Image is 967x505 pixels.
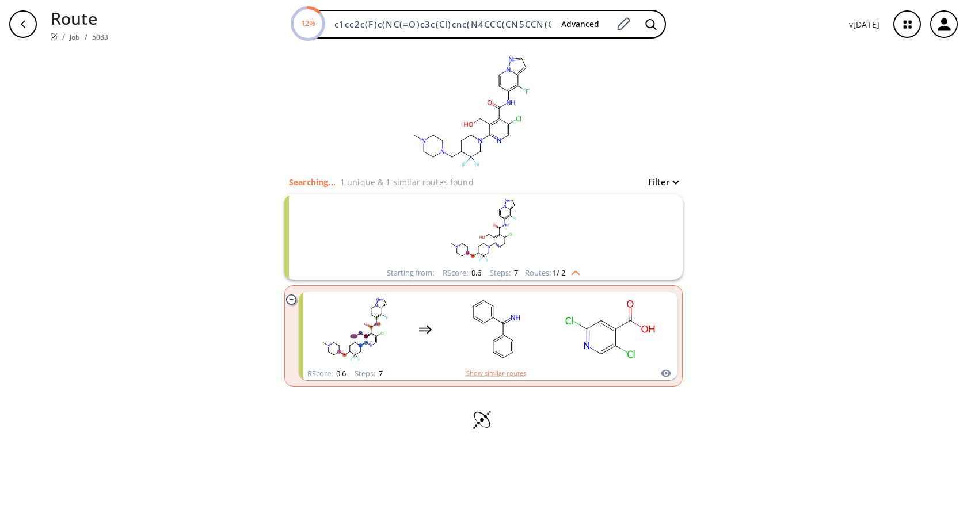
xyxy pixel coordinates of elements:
div: Routes: [525,269,580,277]
li: / [62,30,65,43]
div: RScore : [443,269,481,277]
p: 1 unique & 1 similar routes found [340,176,474,188]
div: Starting from: [387,269,434,277]
svg: c1cc2c(F)c(NC(=O)c3c(Cl)cnc(N4CCC(CN5CCN(C)CC5)C(F)(F)C4)c3CO)cc[n]2n1 [356,48,586,175]
a: Job [70,32,79,42]
svg: CN1CCN(CC2CCN(c3ncc(Cl)c(C(=O)Nc4ccn5nccc5c4F)c3CO)CC2(F)F)CC1 [303,293,407,365]
div: RScore : [307,370,346,377]
div: Steps : [355,370,383,377]
span: 1 / 2 [553,269,565,277]
button: Filter [641,178,678,186]
span: 7 [512,267,518,278]
ul: clusters [284,189,683,392]
span: 7 [377,368,383,378]
p: Searching... [289,176,336,188]
img: Spaya logo [51,33,58,40]
text: 12% [300,18,315,28]
button: Advanced [552,14,608,35]
svg: O=C(O)c1cc(Cl)ncc1Cl [559,293,663,365]
svg: CN1CCN(CC2CCN(c3ncc(Cl)c(C(=O)Nc4ccn5nccc5c4F)c3CO)CC2(F)F)CC1 [334,194,633,266]
span: 0.6 [334,368,346,378]
p: v [DATE] [849,18,880,30]
button: Show similar routes [466,368,526,378]
a: 5083 [92,32,109,42]
input: Enter SMILES [328,18,552,30]
img: Up [565,266,580,276]
p: Route [51,6,108,30]
span: 0.6 [470,267,481,278]
div: Steps : [490,269,518,277]
svg: Fc1c(Br)ccn2nccc12 [674,293,778,365]
svg: N=C(c1ccccc1)c1ccccc1 [444,293,547,365]
li: / [85,30,87,43]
